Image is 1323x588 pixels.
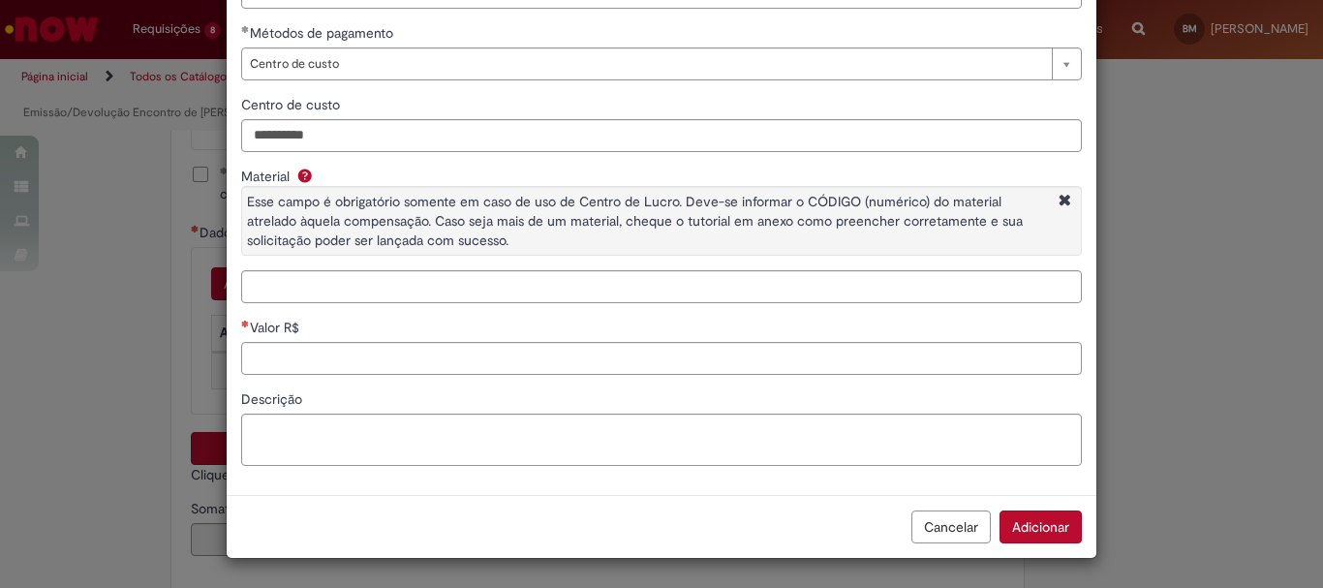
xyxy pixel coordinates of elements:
[293,168,317,183] span: Ajuda para Material
[241,25,250,33] span: Obrigatório Preenchido
[241,320,250,327] span: Necessários
[1000,511,1082,543] button: Adicionar
[241,168,293,185] span: Material
[241,414,1082,466] textarea: Descrição
[250,319,303,336] span: Valor R$
[241,342,1082,375] input: Valor R$
[250,24,397,42] span: Métodos de pagamento
[247,193,1023,249] span: Esse campo é obrigatório somente em caso de uso de Centro de Lucro. Deve-se informar o CÓDIGO (nu...
[911,511,991,543] button: Cancelar
[241,390,306,408] span: Descrição
[250,48,1042,79] span: Centro de custo
[1054,192,1076,212] i: Fechar More information Por question_material
[241,96,344,113] span: Centro de custo
[241,119,1082,152] input: Centro de custo
[241,270,1082,303] input: Material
